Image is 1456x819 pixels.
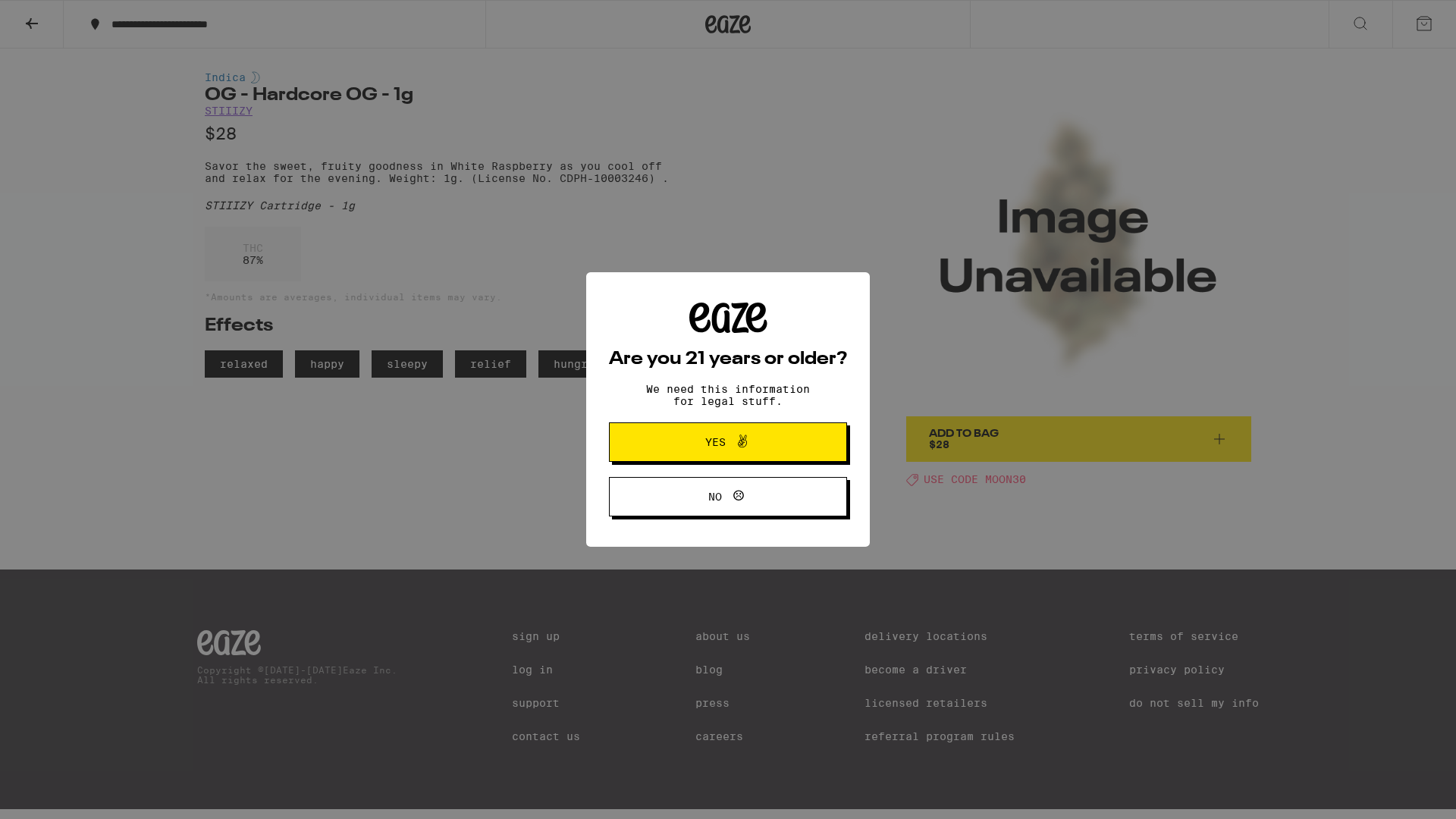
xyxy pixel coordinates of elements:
[705,437,726,447] span: Yes
[609,477,847,516] button: No
[609,422,847,462] button: Yes
[708,491,722,502] span: No
[609,350,847,369] h2: Are you 21 years or older?
[633,383,823,407] p: We need this information for legal stuff.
